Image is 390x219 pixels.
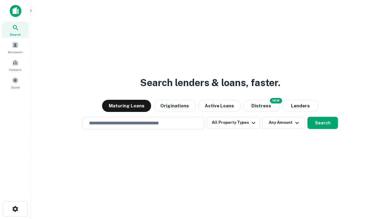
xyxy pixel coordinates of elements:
a: Saved [2,75,29,91]
h3: Search lenders & loans, faster. [140,75,280,90]
button: Any Amount [262,117,305,129]
button: Active Loans [198,100,241,112]
button: Search [307,117,338,129]
span: Contacts [9,67,21,72]
span: Search [10,32,21,37]
button: Search distressed loans with lien and other non-mortgage details. [243,100,280,112]
button: Maturing Loans [102,100,151,112]
span: Saved [11,85,20,90]
button: All Property Types [207,117,260,129]
img: capitalize-icon.png [10,5,21,17]
a: Borrowers [2,39,29,56]
span: Borrowers [8,50,23,54]
a: Search [2,22,29,38]
button: Lenders [282,100,319,112]
button: Originations [154,100,196,112]
iframe: Chat Widget [360,170,390,200]
a: Contacts [2,57,29,73]
div: NEW [270,98,282,103]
